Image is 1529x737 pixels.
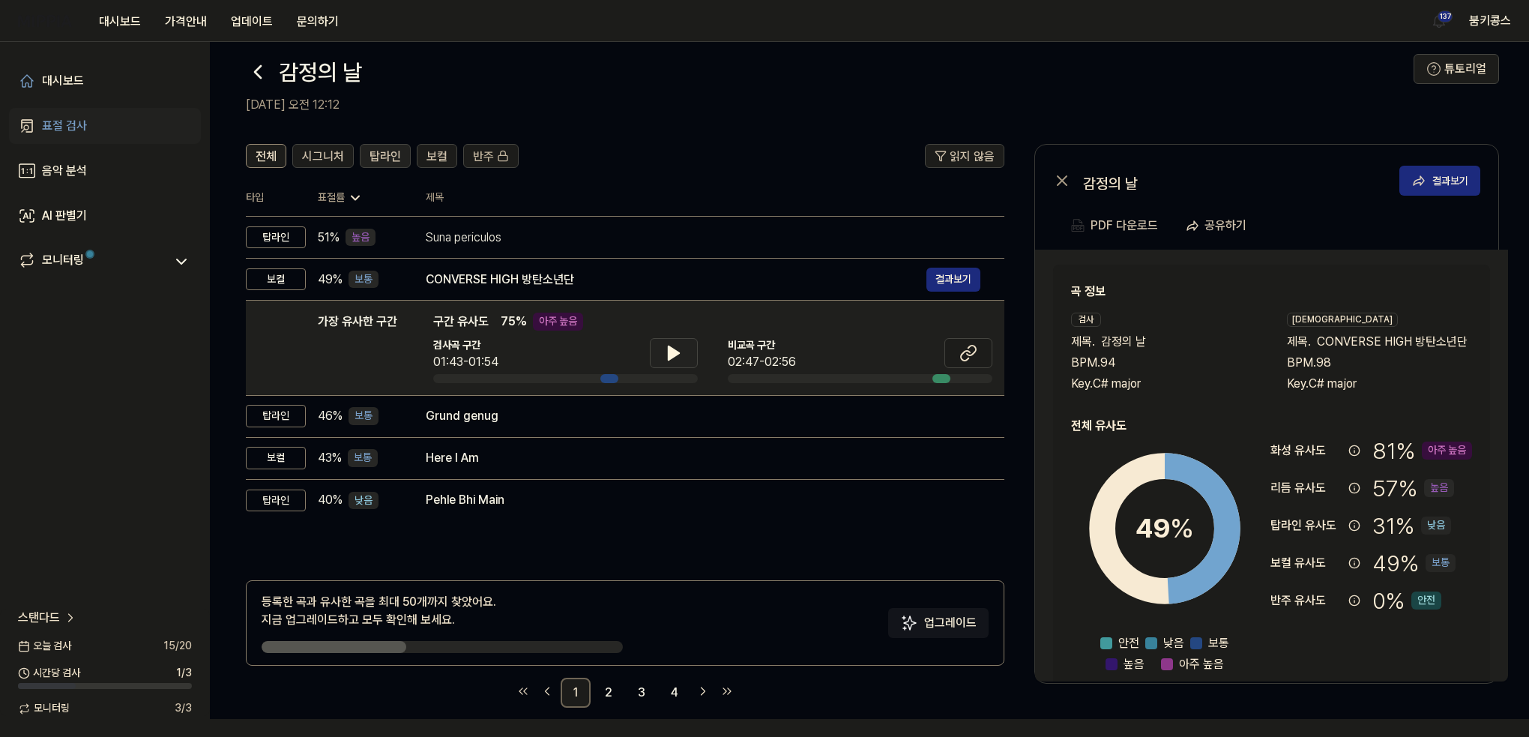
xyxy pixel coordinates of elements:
span: 읽지 않음 [950,148,995,166]
span: 43 % [318,449,342,467]
div: Grund genug [426,407,980,425]
span: 75 % [501,313,527,331]
div: [DEMOGRAPHIC_DATA] [1287,313,1398,327]
button: 읽지 않음 [925,144,1004,168]
div: 81 % [1372,435,1472,466]
a: 스탠다드 [18,609,78,627]
a: AI 판별기 [9,198,201,234]
h2: 곡 정보 [1071,283,1472,301]
a: 2 [594,678,624,708]
button: 공유하기 [1179,211,1258,241]
div: 음악 분석 [42,162,87,180]
a: 3 [627,678,657,708]
div: 보통 [348,449,378,467]
div: 표절률 [318,190,402,205]
span: 전체 [256,148,277,166]
div: 137 [1438,10,1453,22]
div: 아주 높음 [533,313,583,331]
div: 49 [1136,508,1194,549]
div: 안전 [1411,592,1441,610]
div: 보컬 [246,268,306,291]
div: CONVERSE HIGH 방탄소년단 [426,271,926,289]
span: 보통 [1208,634,1229,652]
div: 탑라인 [246,405,306,427]
div: Key. C# major [1071,375,1257,393]
div: 01:43-01:54 [433,353,498,371]
div: Key. C# major [1287,375,1473,393]
span: 구간 유사도 [433,313,489,331]
h1: 감정의 날 [279,56,362,88]
div: BPM. 94 [1071,354,1257,372]
div: 표절 검사 [42,117,87,135]
span: 높음 [1124,655,1145,673]
div: 화성 유사도 [1270,442,1342,460]
a: 모니터링 [18,251,165,272]
div: Here I Am [426,449,980,467]
span: 검사곡 구간 [433,338,498,353]
a: 음악 분석 [9,153,201,189]
button: 대시보드 [87,7,153,37]
span: 15 / 20 [163,639,192,654]
a: 결과보기 [926,268,980,292]
div: 낮음 [349,492,379,510]
span: 반주 [473,148,494,166]
span: 스탠다드 [18,609,60,627]
nav: pagination [246,678,1004,708]
a: Go to previous page [537,681,558,702]
img: Sparkles [900,614,918,632]
div: AI 판별기 [42,207,87,225]
a: Go to next page [693,681,714,702]
span: 40 % [318,491,343,509]
h2: 전체 유사도 [1071,417,1472,435]
div: 등록한 곡과 유사한 곡을 최대 50개까지 찾았어요. 지금 업그레이드하고 모두 확인해 보세요. [262,593,496,629]
span: 감정의 날 [1101,333,1146,351]
span: CONVERSE HIGH 방탄소년단 [1317,333,1468,351]
a: Go to first page [513,681,534,702]
button: 업그레이드 [888,608,989,638]
span: % [1170,512,1194,544]
div: 보통 [349,271,379,289]
div: 높음 [346,229,376,247]
div: 31 % [1372,510,1451,541]
span: 안전 [1118,634,1139,652]
span: 3 / 3 [175,701,192,716]
button: 업데이트 [219,7,285,37]
div: 보통 [1426,554,1456,572]
button: 결과보기 [1399,166,1480,196]
div: 아주 높음 [1422,442,1472,460]
a: 곡 정보검사제목.감정의 날BPM.94Key.C# major[DEMOGRAPHIC_DATA]제목.CONVERSE HIGH 방탄소년단BPM.98Key.C# major전체 유사도4... [1035,250,1508,682]
div: 리듬 유사도 [1270,479,1342,497]
span: 51 % [318,229,340,247]
div: 결과보기 [1432,172,1468,189]
a: Go to last page [717,681,738,702]
div: 0 % [1372,585,1441,616]
span: 비교곡 구간 [728,338,796,353]
span: 46 % [318,407,343,425]
button: 전체 [246,144,286,168]
div: 높음 [1424,479,1454,497]
a: 업데이트 [219,1,285,42]
button: 문의하기 [285,7,351,37]
div: 보컬 [246,447,306,469]
div: BPM. 98 [1287,354,1473,372]
div: 탑라인 [246,490,306,512]
div: 반주 유사도 [1270,592,1342,610]
div: 낮음 [1421,517,1451,535]
span: 제목 . [1287,333,1311,351]
button: 붐키콩스 [1469,12,1511,30]
span: 낮음 [1163,634,1184,652]
div: 02:47-02:56 [728,353,796,371]
div: 57 % [1372,472,1454,504]
span: 시간당 검사 [18,666,80,681]
div: 탑라인 유사도 [1270,517,1342,535]
div: 감정의 날 [1083,172,1383,190]
th: 타입 [246,180,306,217]
a: Sparkles업그레이드 [888,621,989,635]
div: 탑라인 [246,226,306,249]
button: 가격안내 [153,7,219,37]
button: 탑라인 [360,144,411,168]
div: 보통 [349,407,379,425]
div: 49 % [1372,547,1456,579]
